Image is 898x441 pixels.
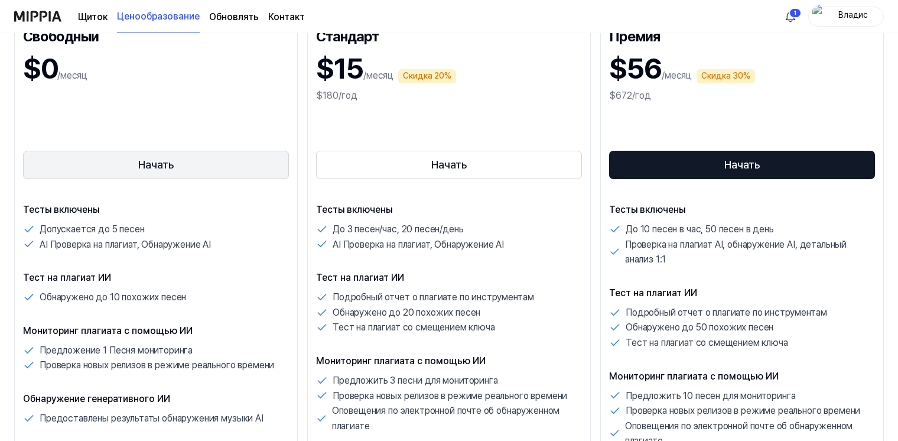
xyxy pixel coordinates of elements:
[812,5,827,28] img: профиль
[609,286,875,300] p: Тест на плагиат ИИ
[363,69,393,83] p: /месяц
[398,69,456,83] div: Скидка 20%
[23,49,57,89] h1: $0
[57,69,87,83] p: /месяц
[40,343,193,358] p: Предложение 1 Песня мониторинга
[333,388,567,404] p: Проверка новых релизов в режиме реального времени
[609,89,875,103] div: $672/год
[23,324,289,338] p: Мониторинг плагиата с помощью ИИ
[316,271,582,285] p: Тест на плагиат ИИ
[808,7,884,27] button: профильВладис
[626,388,795,404] p: Предложить 10 песен для мониторинга
[626,320,773,335] p: Обнаружено до 50 похожих песен
[23,151,289,179] button: Начать
[332,403,582,433] p: Оповещения по электронной почте об обнаруженном плагиате
[830,9,876,22] div: Владис
[626,335,788,351] p: Тест на плагиат со смещением ключа
[40,222,144,237] p: Допускается до 5 песен
[268,10,305,24] a: Контакт
[626,222,774,237] p: До 10 песен в час, 50 песен в день
[662,69,692,83] p: /месяц
[23,25,289,44] div: Свободный
[626,305,827,320] p: Подробный отчет о плагиате по инструментам
[316,151,582,179] button: Начать
[333,222,463,237] p: До 3 песен/час, 20 песен/день
[40,358,274,373] p: Проверка новых релизов в режиме реального времени
[789,8,801,18] div: 1
[316,89,582,103] div: $180/год
[316,49,363,89] h1: $15
[209,10,259,24] a: Обновлять
[609,203,875,217] p: Тесты включены
[333,237,504,252] p: AI Проверка на плагиат, Обнаружение AI
[117,1,200,33] a: Ценообразование
[40,411,263,426] p: Предоставлены результаты обнаружения музыки AI
[40,237,211,252] p: AI Проверка на плагиат, Обнаружение AI
[625,237,875,267] p: Проверка на плагиат AI, обнаружение AI, детальный анализ 1:1
[783,9,798,24] img: 알림
[333,373,498,388] p: Предложить 3 песни для мониторинга
[609,369,875,384] p: Мониторинг плагиата с помощью ИИ
[316,203,582,217] p: Тесты включены
[23,148,289,181] a: Начать
[609,148,875,181] a: Начать
[333,290,533,305] p: Подробный отчет о плагиате по инструментам
[333,320,495,335] p: Тест на плагиат со смещением ключа
[609,25,875,44] div: Премия
[316,25,582,44] div: Стандарт
[23,271,289,285] p: Тест на плагиат ИИ
[781,7,800,26] button: 알림1
[626,403,860,419] p: Проверка новых релизов в режиме реального времени
[609,151,875,179] button: Начать
[23,203,289,217] p: Тесты включены
[316,354,582,368] p: Мониторинг плагиата с помощью ИИ
[609,49,662,89] h1: $56
[333,305,480,320] p: Обнаружено до 20 похожих песен
[697,69,755,83] div: Скидка 30%
[23,392,289,406] p: Обнаружение генеративного ИИ
[316,148,582,181] a: Начать
[78,10,108,24] a: Щиток
[40,290,186,305] p: Обнаружено до 10 похожих песен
